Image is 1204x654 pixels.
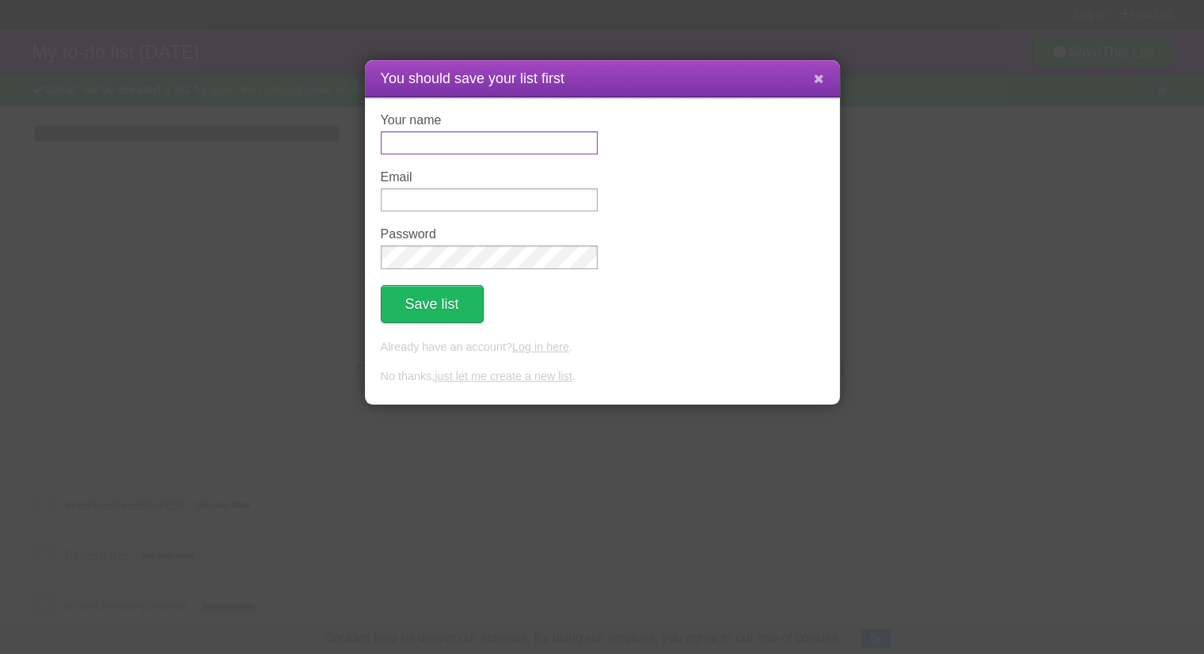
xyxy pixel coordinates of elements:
label: Email [381,170,598,184]
label: Your name [381,113,598,127]
a: Log in here [512,340,569,353]
p: No thanks, . [381,368,824,386]
label: Password [381,227,598,241]
button: Save list [381,285,484,323]
a: just let me create a new list [435,370,572,382]
h1: You should save your list first [381,68,824,89]
p: Already have an account? . [381,339,824,356]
